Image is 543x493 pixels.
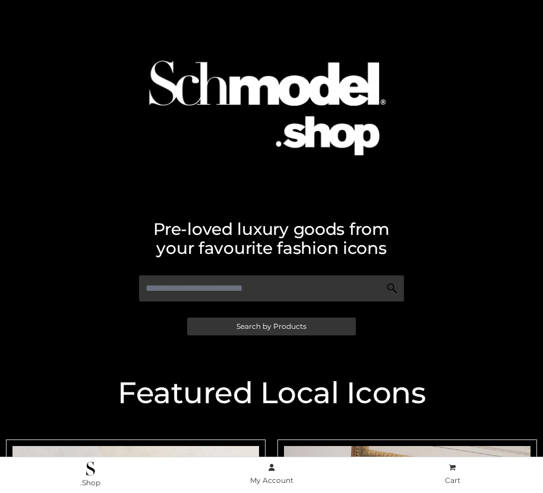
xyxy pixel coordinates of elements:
[236,323,307,330] span: Search by Products
[187,318,356,335] a: Search by Products
[80,478,100,487] span: .Shop
[6,219,537,258] h2: Pre-loved luxury goods from your favourite fashion icons
[445,476,460,485] span: Cart
[86,461,95,476] img: .Shop
[362,461,543,488] a: Cart
[386,282,398,294] img: Search Icon
[181,461,362,488] a: My Account
[250,476,293,485] span: My Account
